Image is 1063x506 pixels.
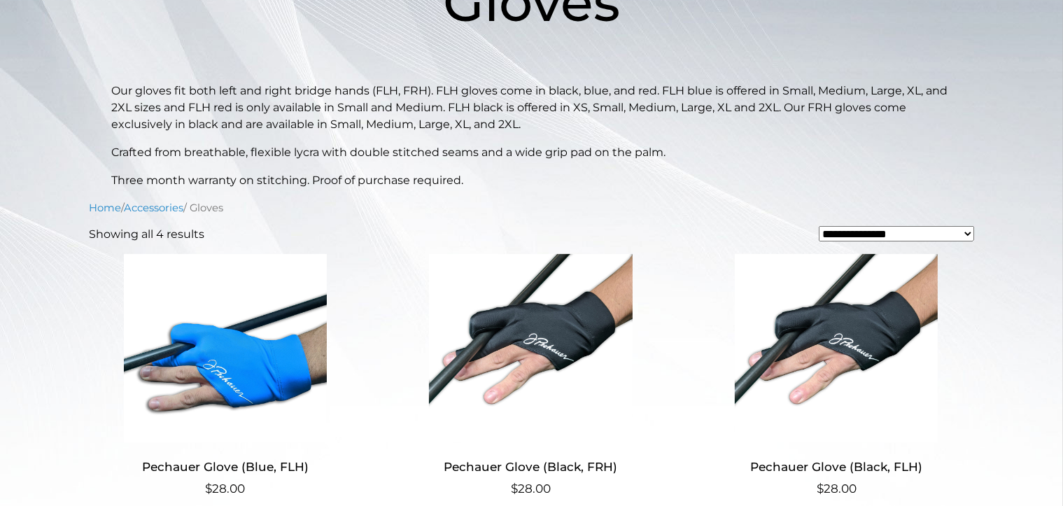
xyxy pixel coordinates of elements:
[90,200,974,216] nav: Breadcrumb
[817,482,857,496] bdi: 28.00
[90,254,362,498] a: Pechauer Glove (Blue, FLH) $28.00
[701,454,973,480] h2: Pechauer Glove (Black, FLH)
[205,482,212,496] span: $
[817,482,824,496] span: $
[205,482,245,496] bdi: 28.00
[701,254,973,498] a: Pechauer Glove (Black, FLH) $28.00
[395,254,667,498] a: Pechauer Glove (Black, FRH) $28.00
[701,254,973,443] img: Pechauer Glove (Black, FLH)
[90,454,362,480] h2: Pechauer Glove (Blue, FLH)
[395,254,667,443] img: Pechauer Glove (Black, FRH)
[125,202,184,214] a: Accessories
[90,202,122,214] a: Home
[112,83,952,133] p: Our gloves fit both left and right bridge hands (FLH, FRH). FLH gloves come in black, blue, and r...
[819,226,974,241] select: Shop order
[112,172,952,189] p: Three month warranty on stitching. Proof of purchase required.
[90,254,362,443] img: Pechauer Glove (Blue, FLH)
[112,144,952,161] p: Crafted from breathable, flexible lycra with double stitched seams and a wide grip pad on the palm.
[90,226,205,243] p: Showing all 4 results
[395,454,667,480] h2: Pechauer Glove (Black, FRH)
[511,482,551,496] bdi: 28.00
[511,482,518,496] span: $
